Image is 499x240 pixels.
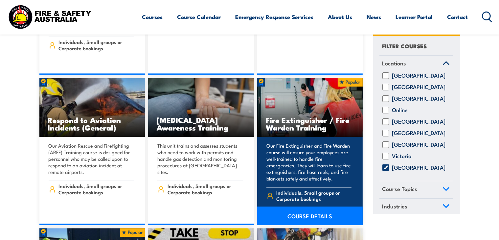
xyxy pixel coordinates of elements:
[177,8,221,26] a: Course Calendar
[447,8,468,26] a: Contact
[392,142,446,148] label: [GEOGRAPHIC_DATA]
[236,8,314,26] a: Emergency Response Services
[157,116,245,131] h3: [MEDICAL_DATA] Awareness Training
[257,206,363,225] a: COURSE DETAILS
[148,78,254,137] a: [MEDICAL_DATA] Awareness Training
[257,78,363,137] a: Fire Extinguisher / Fire Warden Training
[49,142,134,175] p: Our Aviation Rescue and Firefighting (ARFF) Training course is designed for personnel who may be ...
[396,8,433,26] a: Learner Portal
[392,96,446,102] label: [GEOGRAPHIC_DATA]
[142,8,163,26] a: Courses
[392,130,446,137] label: [GEOGRAPHIC_DATA]
[382,202,408,211] span: Industries
[48,116,137,131] h3: Respond to Aviation Incidents (General)
[392,107,408,114] label: Online
[257,78,363,137] img: Fire Extinguisher Fire Warden Training
[382,59,406,68] span: Locations
[392,153,412,160] label: Victoria
[382,185,418,194] span: Course Topics
[379,181,453,199] a: Course Topics
[58,39,134,51] span: Individuals, Small groups or Corporate bookings
[392,119,446,125] label: [GEOGRAPHIC_DATA]
[168,183,243,195] span: Individuals, Small groups or Corporate bookings
[148,78,254,137] img: Anaphylaxis Awareness TRAINING
[328,8,352,26] a: About Us
[266,142,352,182] p: Our Fire Extinguisher and Fire Warden course will ensure your employees are well-trained to handl...
[276,189,352,202] span: Individuals, Small groups or Corporate bookings
[157,142,243,175] p: This unit trains and assesses students who need to work with permits and handle gas detection and...
[379,199,453,216] a: Industries
[392,165,446,171] label: [GEOGRAPHIC_DATA]
[392,84,446,91] label: [GEOGRAPHIC_DATA]
[382,41,427,50] h4: FILTER COURSES
[367,8,381,26] a: News
[392,73,446,79] label: [GEOGRAPHIC_DATA]
[58,183,134,195] span: Individuals, Small groups or Corporate bookings
[379,56,453,73] a: Locations
[39,78,145,137] a: Respond to Aviation Incidents (General)
[266,116,354,131] h3: Fire Extinguisher / Fire Warden Training
[39,78,145,137] img: Respond to Aviation Incident (General) TRAINING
